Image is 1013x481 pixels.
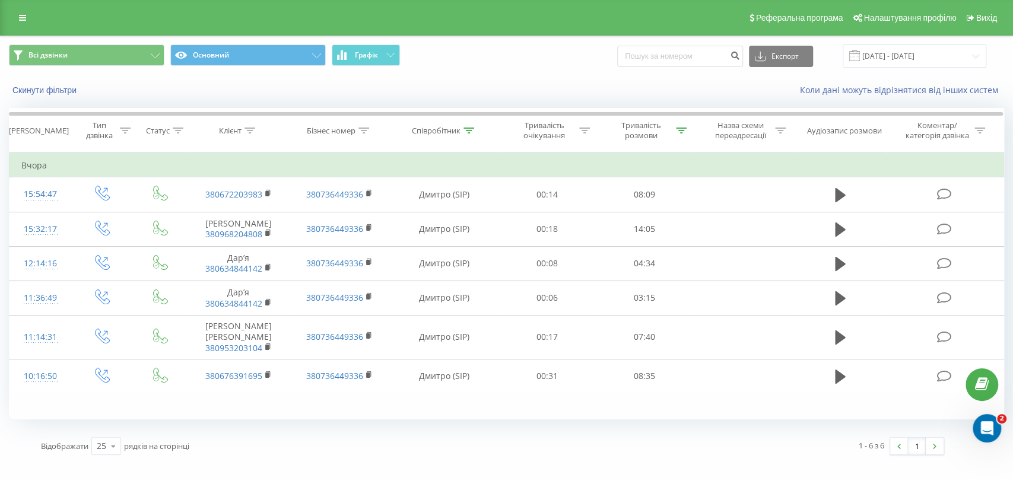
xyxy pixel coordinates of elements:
a: Коли дані можуть відрізнятися вiд інших систем [800,84,1004,95]
td: 08:35 [596,359,693,393]
div: 12:14:16 [21,252,59,275]
td: 14:05 [596,212,693,246]
td: 00:17 [498,316,596,359]
a: 380736449336 [306,331,363,342]
span: Вихід [976,13,997,23]
a: 380676391695 [205,370,262,381]
span: Відображати [41,441,88,451]
td: 03:15 [596,281,693,315]
div: Бізнес номер [307,126,355,136]
button: Всі дзвінки [9,44,164,66]
a: 380736449336 [306,292,363,303]
a: 380736449336 [306,223,363,234]
td: 00:18 [498,212,596,246]
a: 380736449336 [306,370,363,381]
div: 1 - 6 з 6 [859,439,884,451]
a: 380953203104 [205,342,262,353]
div: Аудіозапис розмови [807,126,882,136]
td: 00:08 [498,246,596,281]
td: 00:06 [498,281,596,315]
td: Дмитро (SIP) [390,177,498,212]
td: Дмитро (SIP) [390,281,498,315]
div: Коментар/категорія дзвінка [902,120,971,141]
div: [PERSON_NAME] [9,126,69,136]
span: Налаштування профілю [863,13,956,23]
td: Дмитро (SIP) [390,359,498,393]
div: 10:16:50 [21,365,59,388]
span: Графік [355,51,378,59]
div: 25 [97,440,106,452]
div: Клієнт [219,126,242,136]
td: Дмитро (SIP) [390,246,498,281]
a: 380634844142 [205,263,262,274]
td: [PERSON_NAME] [188,212,289,246]
a: 1 [908,438,926,454]
td: Дарʼя [188,281,289,315]
span: Реферальна програма [756,13,843,23]
td: 00:31 [498,359,596,393]
input: Пошук за номером [617,46,743,67]
div: Тривалість очікування [513,120,576,141]
span: Всі дзвінки [28,50,68,60]
iframe: Intercom live chat [973,414,1001,442]
a: 380672203983 [205,189,262,200]
div: 15:54:47 [21,183,59,206]
button: Скинути фільтри [9,85,82,95]
td: 08:09 [596,177,693,212]
div: 11:36:49 [21,286,59,310]
td: 00:14 [498,177,596,212]
a: 380736449336 [306,257,363,269]
div: 15:32:17 [21,218,59,241]
span: 2 [997,414,1006,423]
div: 11:14:31 [21,326,59,349]
div: Назва схеми переадресації [709,120,772,141]
div: Співробітник [412,126,461,136]
td: Дмитро (SIP) [390,212,498,246]
button: Експорт [749,46,813,67]
td: Вчора [9,154,1004,177]
button: Основний [170,44,326,66]
td: Дарʼя [188,246,289,281]
div: Тривалість розмови [609,120,673,141]
a: 380634844142 [205,298,262,309]
td: [PERSON_NAME] [PERSON_NAME] [188,316,289,359]
button: Графік [332,44,400,66]
td: Дмитро (SIP) [390,316,498,359]
a: 380968204808 [205,228,262,240]
td: 04:34 [596,246,693,281]
div: Статус [146,126,170,136]
span: рядків на сторінці [124,441,189,451]
div: Тип дзвінка [82,120,117,141]
a: 380736449336 [306,189,363,200]
td: 07:40 [596,316,693,359]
